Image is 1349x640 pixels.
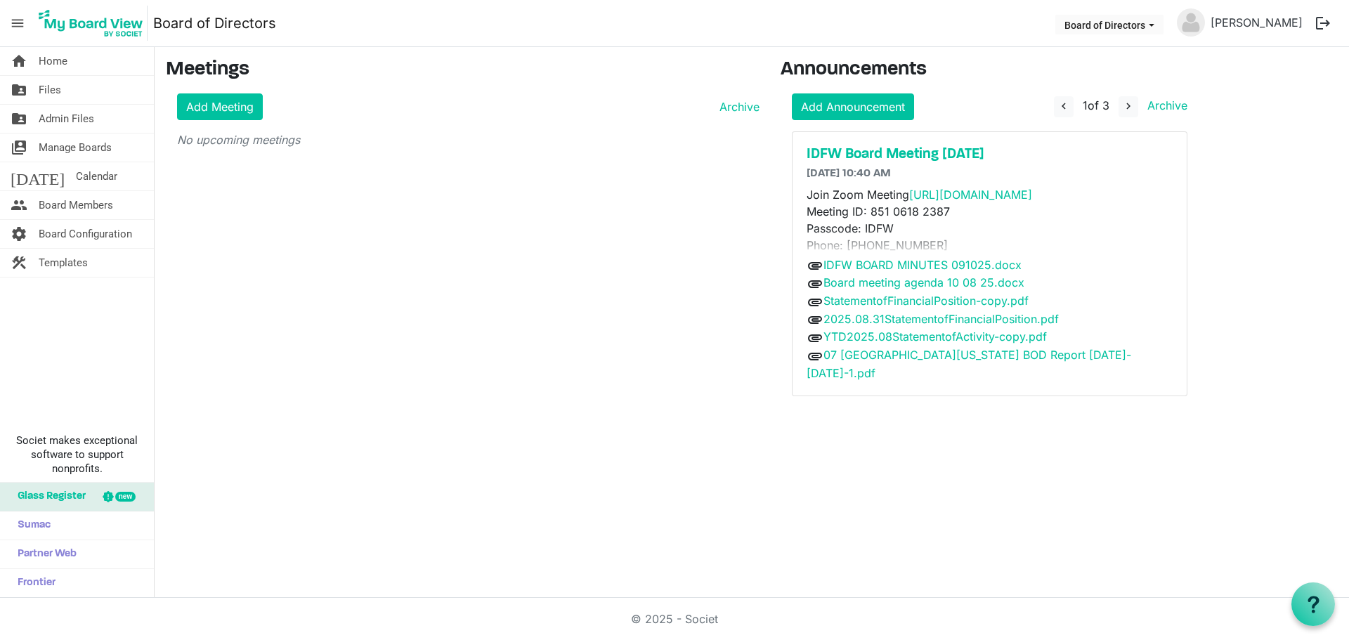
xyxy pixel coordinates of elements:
span: 1 [1083,98,1088,112]
span: attachment [807,348,823,365]
span: Admin Files [39,105,94,133]
button: logout [1308,8,1338,38]
span: [DATE] 10:40 AM [807,168,891,179]
span: navigate_before [1057,100,1070,112]
img: My Board View Logo [34,6,148,41]
a: [PERSON_NAME] [1205,8,1308,37]
a: 2025.08.31StatementofFinancialPosition.pdf [823,312,1059,326]
span: Glass Register [11,483,86,511]
span: people [11,191,27,219]
span: folder_shared [11,105,27,133]
span: of 3 [1083,98,1109,112]
span: Partner Web [11,540,77,568]
span: navigate_next [1122,100,1135,112]
span: attachment [807,311,823,328]
p: No upcoming meetings [177,131,760,148]
a: [URL][DOMAIN_NAME] [909,188,1032,202]
a: Add Meeting [177,93,263,120]
span: home [11,47,27,75]
a: My Board View Logo [34,6,153,41]
span: [DATE] [11,162,65,190]
div: new [115,492,136,502]
button: navigate_next [1119,96,1138,117]
span: menu [4,10,31,37]
a: YTD2025.08StatementofActivity-copy.pdf [823,329,1047,344]
a: IDFW BOARD MINUTES 091025.docx [823,258,1022,272]
span: attachment [807,275,823,292]
span: Societ makes exceptional software to support nonprofits. [6,433,148,476]
h3: Meetings [166,58,760,82]
a: Board of Directors [153,9,276,37]
a: Archive [1142,98,1187,112]
h3: Announcements [781,58,1199,82]
a: IDFW Board Meeting [DATE] [807,146,1173,163]
span: Board Configuration [39,220,132,248]
a: Board meeting agenda 10 08 25.docx [823,275,1024,289]
span: Sumac [11,511,51,540]
span: Frontier [11,569,56,597]
a: Add Announcement [792,93,914,120]
span: construction [11,249,27,277]
span: attachment [807,329,823,346]
span: settings [11,220,27,248]
button: Board of Directors dropdownbutton [1055,15,1164,34]
span: switch_account [11,133,27,162]
span: Home [39,47,67,75]
span: Board Members [39,191,113,219]
a: © 2025 - Societ [631,612,718,626]
a: StatementofFinancialPosition-copy.pdf [823,294,1029,308]
img: no-profile-picture.svg [1177,8,1205,37]
span: Files [39,76,61,104]
span: Templates [39,249,88,277]
span: folder_shared [11,76,27,104]
button: navigate_before [1054,96,1074,117]
span: Join Zoom Meeting Meeting ID: 851 0618 2387 Passcode: IDFW Phone: [PHONE_NUMBER] [807,188,1032,252]
a: Archive [714,98,760,115]
a: 07 [GEOGRAPHIC_DATA][US_STATE] BOD Report [DATE]-[DATE]-1.pdf [807,348,1131,380]
span: Manage Boards [39,133,112,162]
span: Calendar [76,162,117,190]
span: attachment [807,294,823,311]
span: attachment [807,257,823,274]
